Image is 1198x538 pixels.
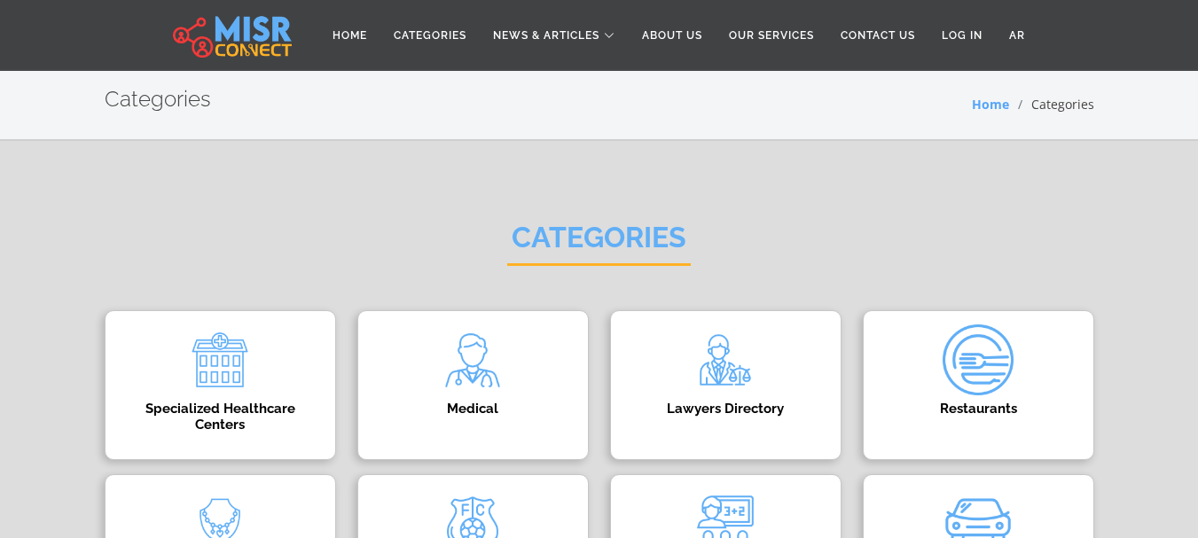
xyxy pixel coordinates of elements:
[480,19,629,52] a: News & Articles
[347,310,599,460] a: Medical
[105,87,211,113] h2: Categories
[928,19,996,52] a: Log in
[184,324,255,395] img: ocughcmPjrl8PQORMwSi.png
[437,324,508,395] img: xxDvte2rACURW4jjEBBw.png
[943,324,1014,395] img: Q3ta4DmAU2DzmJH02TCc.png
[852,310,1105,460] a: Restaurants
[890,401,1067,417] h4: Restaurants
[629,19,716,52] a: About Us
[996,19,1038,52] a: AR
[507,221,691,266] h2: Categories
[380,19,480,52] a: Categories
[132,401,309,433] h4: Specialized Healthcare Centers
[94,310,347,460] a: Specialized Healthcare Centers
[972,96,1009,113] a: Home
[1009,95,1094,113] li: Categories
[690,324,761,395] img: raD5cjLJU6v6RhuxWSJh.png
[173,13,292,58] img: main.misr_connect
[599,310,852,460] a: Lawyers Directory
[493,27,599,43] span: News & Articles
[716,19,827,52] a: Our Services
[638,401,814,417] h4: Lawyers Directory
[827,19,928,52] a: Contact Us
[319,19,380,52] a: Home
[385,401,561,417] h4: Medical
